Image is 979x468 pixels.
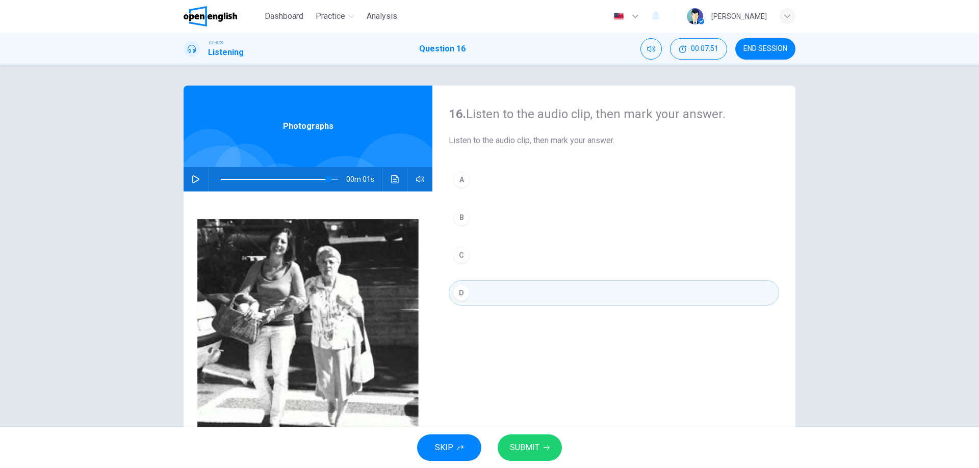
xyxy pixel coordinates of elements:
button: C [449,242,779,268]
button: SKIP [417,434,481,461]
button: B [449,205,779,230]
button: Practice [312,7,358,25]
img: Photographs [184,191,432,439]
a: OpenEnglish logo [184,6,261,26]
div: D [453,285,470,301]
button: D [449,280,779,306]
span: 00:07:51 [691,45,718,53]
span: Analysis [367,10,397,22]
strong: 16. [449,107,466,121]
button: SUBMIT [498,434,562,461]
span: Practice [316,10,345,22]
div: A [453,172,470,188]
div: C [453,247,470,263]
div: Mute [640,38,662,60]
button: 00:07:51 [670,38,727,60]
button: Analysis [363,7,401,25]
button: Click to see the audio transcription [387,167,403,191]
h4: Listen to the audio clip, then mark your answer. [449,106,779,122]
span: Listen to the audio clip, then mark your answer. [449,134,779,147]
div: Hide [670,38,727,60]
span: Photographs [283,120,333,132]
span: 00m 01s [346,167,382,191]
div: [PERSON_NAME] [711,10,767,22]
span: END SESSION [743,45,787,53]
span: SKIP [435,441,453,455]
div: B [453,209,470,226]
button: Dashboard [261,7,307,25]
img: Profile picture [687,8,703,24]
h1: Question 16 [419,43,466,55]
span: Dashboard [265,10,303,22]
button: A [449,167,779,192]
h1: Listening [208,46,244,59]
img: OpenEnglish logo [184,6,237,26]
img: en [612,13,625,20]
button: END SESSION [735,38,795,60]
span: SUBMIT [510,441,539,455]
span: TOEIC® [208,39,223,46]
